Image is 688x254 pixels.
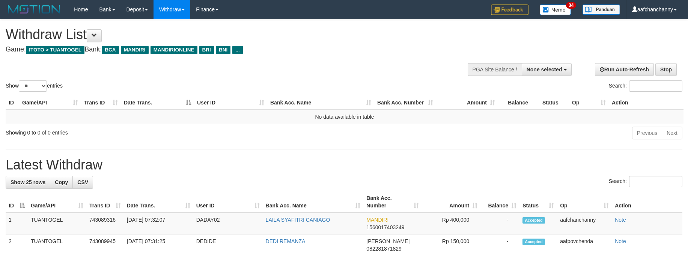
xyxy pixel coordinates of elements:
th: Bank Acc. Name: activate to sort column ascending [263,191,364,213]
td: 1 [6,213,28,234]
img: panduan.png [583,5,620,15]
th: ID: activate to sort column descending [6,191,28,213]
span: MANDIRIONLINE [151,46,197,54]
a: Previous [632,127,662,139]
a: Note [615,217,626,223]
td: - [480,213,519,234]
h4: Game: Bank: [6,46,451,53]
td: [DATE] 07:32:07 [124,213,193,234]
th: Bank Acc. Number: activate to sort column ascending [374,96,436,110]
img: Button%20Memo.svg [540,5,571,15]
th: Action [612,191,682,213]
td: No data available in table [6,110,683,124]
th: Action [609,96,683,110]
th: User ID: activate to sort column ascending [193,191,263,213]
th: Amount: activate to sort column ascending [422,191,480,213]
span: Accepted [522,239,545,245]
th: Bank Acc. Number: activate to sort column ascending [363,191,422,213]
div: PGA Site Balance / [468,63,522,76]
select: Showentries [19,80,47,92]
a: CSV [72,176,93,189]
a: LAILA SYAFITRI CANIAGO [266,217,330,223]
span: Show 25 rows [11,179,45,185]
th: Date Trans.: activate to sort column ascending [124,191,193,213]
th: Status [539,96,569,110]
input: Search: [629,80,682,92]
a: Show 25 rows [6,176,50,189]
th: ID [6,96,19,110]
th: Trans ID: activate to sort column ascending [81,96,121,110]
h1: Withdraw List [6,27,451,42]
span: ... [232,46,242,54]
th: Balance [498,96,539,110]
img: MOTION_logo.png [6,4,63,15]
td: 743089316 [86,213,124,234]
span: Copy 082281871829 to clipboard [366,246,401,252]
label: Search: [609,80,682,92]
a: Stop [655,63,677,76]
span: MANDIRI [121,46,149,54]
a: DEDI REMANZA [266,238,306,244]
th: Bank Acc. Name: activate to sort column ascending [267,96,374,110]
td: aafchanchanny [557,213,612,234]
span: [PERSON_NAME] [366,238,409,244]
th: Date Trans.: activate to sort column descending [121,96,194,110]
th: Game/API: activate to sort column ascending [28,191,86,213]
span: 34 [566,2,576,9]
button: None selected [522,63,572,76]
span: MANDIRI [366,217,388,223]
th: Game/API: activate to sort column ascending [19,96,81,110]
div: Showing 0 to 0 of 0 entries [6,126,281,136]
img: Feedback.jpg [491,5,528,15]
th: Op: activate to sort column ascending [557,191,612,213]
span: BRI [199,46,214,54]
span: Copy 1560017403249 to clipboard [366,224,404,230]
a: Next [662,127,682,139]
a: Note [615,238,626,244]
th: Amount: activate to sort column ascending [436,96,498,110]
label: Show entries [6,80,63,92]
th: User ID: activate to sort column ascending [194,96,267,110]
label: Search: [609,176,682,187]
span: BNI [216,46,230,54]
input: Search: [629,176,682,187]
a: Run Auto-Refresh [595,63,654,76]
span: ITOTO > TUANTOGEL [26,46,84,54]
a: Copy [50,176,73,189]
td: Rp 400,000 [422,213,480,234]
th: Trans ID: activate to sort column ascending [86,191,124,213]
span: CSV [77,179,88,185]
th: Status: activate to sort column ascending [519,191,557,213]
th: Balance: activate to sort column ascending [480,191,519,213]
span: Copy [55,179,68,185]
td: DADAY02 [193,213,263,234]
span: None selected [527,67,562,73]
td: TUANTOGEL [28,213,86,234]
span: Accepted [522,217,545,224]
th: Op: activate to sort column ascending [569,96,609,110]
span: BCA [102,46,119,54]
h1: Latest Withdraw [6,157,682,172]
